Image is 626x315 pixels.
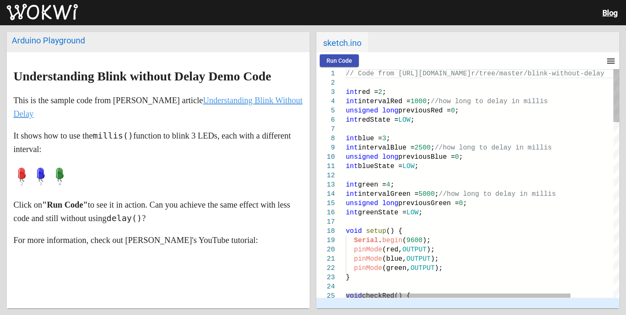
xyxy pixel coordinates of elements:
[316,291,335,301] div: 25
[316,180,335,190] div: 13
[606,56,616,66] mat-icon: menu
[431,255,439,263] span: );
[419,209,423,216] span: ;
[414,144,430,152] span: 2500
[93,131,133,141] code: millis()
[358,98,411,105] span: intervalRed =
[316,171,335,180] div: 12
[316,69,335,78] div: 1
[455,107,459,115] span: ;
[106,213,142,223] code: delay()
[382,153,398,161] span: long
[316,125,335,134] div: 7
[346,274,350,281] span: }
[358,163,403,170] span: blueState =
[346,181,358,189] span: int
[451,107,455,115] span: 0
[358,181,386,189] span: green =
[459,153,463,161] span: ;
[316,217,335,227] div: 17
[354,237,378,244] span: Serial
[386,181,390,189] span: 4
[316,254,335,264] div: 21
[13,96,302,118] a: Understanding Blink Without Delay
[378,88,382,96] span: 2
[346,153,378,161] span: unsigned
[316,115,335,125] div: 6
[346,135,358,142] span: int
[316,264,335,273] div: 22
[316,208,335,217] div: 16
[316,227,335,236] div: 18
[411,116,415,124] span: ;
[354,264,382,272] span: pinMode
[316,236,335,245] div: 19
[316,143,335,152] div: 9
[431,144,435,152] span: ;
[7,4,78,21] img: Wokwi
[435,144,552,152] span: //how long to delay in millis
[386,227,402,235] span: () {
[414,163,419,170] span: ;
[346,70,471,77] span: // Code from [URL][DOMAIN_NAME]
[346,144,358,152] span: int
[398,116,411,124] span: LOW
[386,135,390,142] span: ;
[13,198,303,225] p: Click on to see it in action. Can you achieve the same effect with less code and still without us...
[346,88,358,96] span: int
[346,200,378,207] span: unsigned
[435,264,443,272] span: );
[320,54,359,67] button: Run Code
[406,209,419,216] span: LOW
[346,190,358,198] span: int
[346,292,362,300] span: void
[316,152,335,162] div: 10
[346,209,358,216] span: int
[346,107,378,115] span: unsigned
[354,255,382,263] span: pinMode
[316,245,335,254] div: 20
[435,190,439,198] span: ;
[13,233,303,247] p: For more information, check out [PERSON_NAME]'s YouTube tutorial:
[366,227,386,235] span: setup
[358,116,398,124] span: redState =
[346,98,358,105] span: int
[316,106,335,115] div: 5
[316,134,335,143] div: 8
[316,88,335,97] div: 3
[346,163,358,170] span: int
[471,70,605,77] span: r/tree/master/blink-without-delay
[382,88,386,96] span: ;
[316,273,335,282] div: 23
[42,200,88,209] strong: "Run Code"
[455,153,459,161] span: 0
[431,98,548,105] span: //how long to delay in millis
[13,93,303,120] p: This is the sample code from [PERSON_NAME] article
[13,69,303,83] h1: Understanding Blink without Delay Demo Code
[390,181,395,189] span: ;
[411,264,435,272] span: OUTPUT
[316,199,335,208] div: 15
[382,237,402,244] span: begin
[13,129,303,156] p: It shows how to use the function to blink 3 LEDs, each with a different interval:
[402,163,414,170] span: LOW
[346,227,362,235] span: void
[463,200,467,207] span: ;
[316,32,368,52] span: sketch.ino
[459,200,463,207] span: 0
[382,200,398,207] span: long
[358,144,414,152] span: intervalBlue =
[378,237,382,244] span: .
[402,237,406,244] span: (
[358,190,419,198] span: intervalGreen =
[402,246,427,254] span: OUTPUT
[354,246,382,254] span: pinMode
[427,98,431,105] span: ;
[602,8,618,17] a: Blog
[439,190,556,198] span: //how long to delay in millis
[427,246,435,254] span: );
[358,88,378,96] span: red =
[358,209,406,216] span: greenState =
[411,98,427,105] span: 1000
[316,190,335,199] div: 14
